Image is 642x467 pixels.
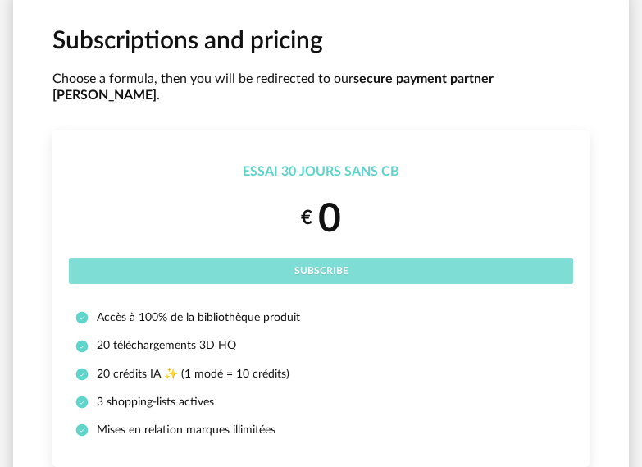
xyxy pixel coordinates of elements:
h1: Subscriptions and pricing [52,25,590,57]
div: Essai 30 jours sans CB [69,163,573,181]
li: 20 téléchargements 3D HQ [75,338,567,353]
span: Subscribe [294,266,348,276]
li: 3 shopping-lists actives [75,395,567,410]
small: € [301,206,312,231]
span: 0 [318,199,341,239]
li: Accès à 100% de la bibliothèque produit [75,310,567,325]
li: Mises en relation marques illimitées [75,423,567,437]
button: Subscribe [69,258,573,284]
li: 20 crédits IA ✨ (1 modé = 10 crédits) [75,367,567,382]
p: Choose a formula, then you will be redirected to our . [52,71,590,105]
